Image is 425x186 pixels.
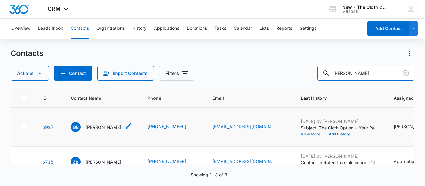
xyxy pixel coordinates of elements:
[276,19,292,39] button: Reports
[342,10,388,14] div: account id
[71,122,81,132] span: GB
[147,158,186,165] a: [PHONE_NUMBER]
[213,123,286,131] div: Email - gabrielevernacchio@yahoo.com - Select to Edit Field
[147,123,198,131] div: Phone - (781) 389-4833 - Select to Edit Field
[301,159,379,166] p: Contact updated from file import (Cloth diaper supply 6_26_24 - Populate number field.csv): --
[342,5,388,10] div: account name
[38,19,63,39] button: Leads Inbox
[96,19,125,39] button: Organizations
[301,118,379,125] p: [DATE] by [PERSON_NAME]
[234,19,252,39] button: Calendar
[71,95,124,101] span: Contact Name
[213,158,286,166] div: Email - nzylene@gmail.com - Select to Edit Field
[71,157,133,167] div: Contact Name - Zylene Bernardo - Select to Edit Field
[404,48,414,58] button: Actions
[71,122,133,132] div: Contact Name - Gabriele Bernardo - Select to Edit Field
[97,66,154,81] button: Import Contacts
[191,171,227,178] p: Showing 1-3 of 3
[259,19,269,39] button: Lists
[42,125,54,130] a: Navigate to contact details page for Gabriele Bernardo
[42,159,54,165] a: Navigate to contact details page for Zylene Bernardo
[11,66,49,81] button: Actions
[213,123,275,130] a: [EMAIL_ADDRESS][DOMAIN_NAME]
[42,95,47,101] span: ID
[213,95,277,101] span: Email
[71,157,81,167] span: ZB
[11,19,30,39] button: Overview
[213,158,275,165] a: [EMAIL_ADDRESS][DOMAIN_NAME]
[86,159,121,165] p: [PERSON_NAME]
[301,132,325,136] button: View More
[367,21,409,36] button: Add Contact
[71,19,89,39] button: Contacts
[154,19,179,39] button: Applications
[147,123,186,130] a: [PHONE_NUMBER]
[147,158,198,166] div: Phone - (224) 830-3986 - Select to Edit Field
[301,125,379,131] p: Subject: The Cloth Option - Your Return Has Been Received Dear [PERSON_NAME], I am writing to let...
[54,66,92,81] button: Add Contact
[187,19,207,39] button: Donations
[132,19,147,39] button: History
[325,132,354,136] button: Add History
[214,19,226,39] button: Tasks
[159,66,194,81] button: Filters
[300,19,316,39] button: Settings
[301,153,379,159] p: [DATE] by [PERSON_NAME]
[401,68,411,78] button: Clear
[147,95,189,101] span: Phone
[301,95,370,101] span: Last History
[317,66,414,81] input: Search Contacts
[11,49,43,58] h1: Contacts
[48,6,61,12] span: CRM
[86,124,121,130] p: [PERSON_NAME]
